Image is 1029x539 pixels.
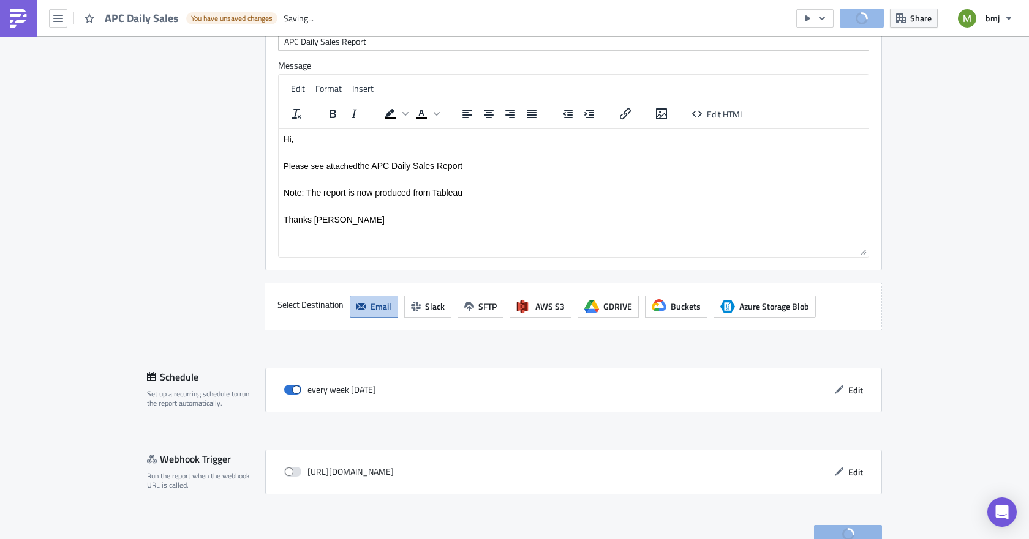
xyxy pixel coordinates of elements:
[284,381,376,399] div: every week [DATE]
[720,299,735,314] span: Azure Storage Blob
[500,105,521,122] button: Align right
[578,296,639,318] button: GDRIVE
[291,82,305,95] span: Edit
[739,300,809,313] span: Azure Storage Blob
[478,300,497,313] span: SFTP
[284,13,314,24] span: Saving...
[147,368,265,386] div: Schedule
[714,296,816,318] button: Azure Storage BlobAzure Storage Blob
[707,107,744,120] span: Edit HTML
[848,384,863,396] span: Edit
[828,381,869,400] button: Edit
[191,13,273,23] span: You have unsaved changes
[478,105,499,122] button: Align center
[322,105,343,122] button: Bold
[651,105,672,122] button: Insert/edit image
[535,300,565,313] span: AWS S3
[147,450,265,468] div: Webhook Trigger
[890,9,938,28] button: Share
[615,105,636,122] button: Insert/edit link
[986,12,1000,24] span: bmj
[458,296,503,318] button: SFTP
[315,82,342,95] span: Format
[279,129,869,242] iframe: Rich Text Area
[350,296,398,318] button: Email
[671,300,701,313] span: Buckets
[828,463,869,481] button: Edit
[425,300,445,313] span: Slack
[371,300,391,313] span: Email
[344,105,364,122] button: Italic
[380,105,410,122] div: Background color
[277,296,344,314] label: Select Destination
[856,242,869,257] div: Resize
[521,105,542,122] button: Justify
[147,389,257,408] div: Set up a recurring schedule to run the report automatically.
[9,9,28,28] img: PushMetrics
[951,5,1020,32] button: bmj
[286,105,307,122] button: Clear formatting
[579,105,600,122] button: Increase indent
[957,8,978,29] img: Avatar
[987,497,1017,527] div: Open Intercom Messenger
[603,300,632,313] span: GDRIVE
[557,105,578,122] button: Decrease indent
[910,12,932,24] span: Share
[278,60,869,71] label: Message
[284,463,394,481] div: [URL][DOMAIN_NAME]
[404,296,451,318] button: Slack
[352,82,374,95] span: Insert
[848,466,863,478] span: Edit
[510,296,571,318] button: AWS S3
[687,105,749,122] button: Edit HTML
[105,11,180,25] span: APC Daily Sales
[457,105,478,122] button: Align left
[411,105,442,122] div: Text color
[645,296,707,318] button: Buckets
[147,471,257,490] div: Run the report when the webhook URL is called.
